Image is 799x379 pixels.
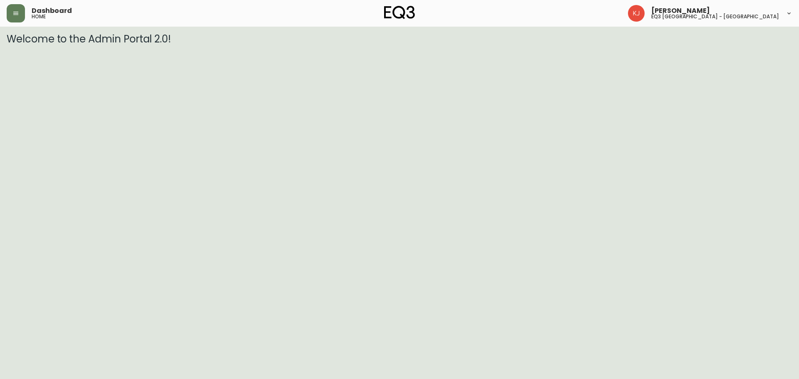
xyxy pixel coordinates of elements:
img: logo [384,6,415,19]
h3: Welcome to the Admin Portal 2.0! [7,33,792,45]
h5: eq3 [GEOGRAPHIC_DATA] - [GEOGRAPHIC_DATA] [651,14,779,19]
span: [PERSON_NAME] [651,7,710,14]
img: 24a625d34e264d2520941288c4a55f8e [628,5,645,22]
h5: home [32,14,46,19]
span: Dashboard [32,7,72,14]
